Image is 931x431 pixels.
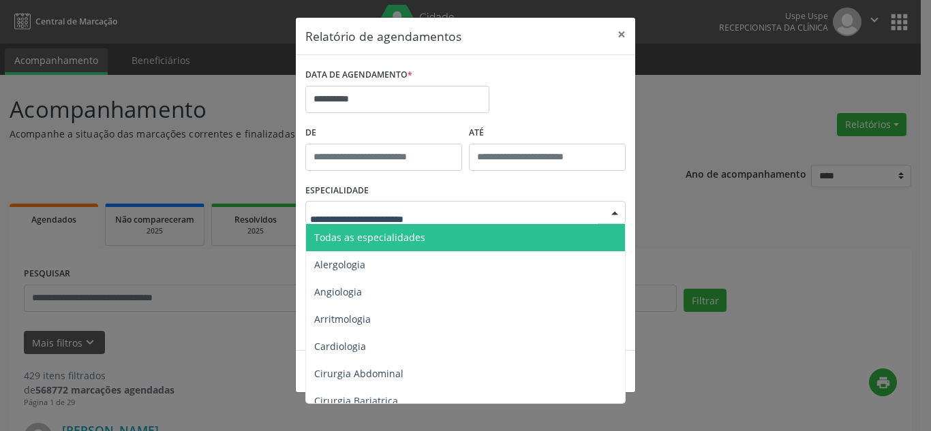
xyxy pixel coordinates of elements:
[314,231,425,244] span: Todas as especialidades
[305,65,412,86] label: DATA DE AGENDAMENTO
[469,123,626,144] label: ATÉ
[305,27,461,45] h5: Relatório de agendamentos
[608,18,635,51] button: Close
[305,123,462,144] label: De
[314,340,366,353] span: Cardiologia
[305,180,369,202] label: ESPECIALIDADE
[314,367,403,380] span: Cirurgia Abdominal
[314,258,365,271] span: Alergologia
[314,285,362,298] span: Angiologia
[314,394,398,407] span: Cirurgia Bariatrica
[314,313,371,325] span: Arritmologia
